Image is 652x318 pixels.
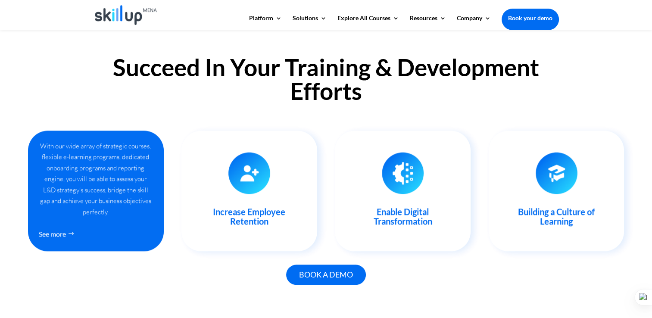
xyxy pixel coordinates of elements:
[410,15,446,30] a: Resources
[457,15,491,30] a: Company
[508,225,652,318] iframe: Chat Widget
[293,15,327,30] a: Solutions
[94,56,559,107] h2: Succeed In Your Training & Development Efforts
[349,207,457,230] h3: Enable Digital Transformation
[536,152,577,194] img: L&D Journey - Skillup
[337,15,399,30] a: Explore All Courses
[502,207,611,230] h3: Building a Culture of Learning
[39,226,80,242] a: See more
[249,15,282,30] a: Platform
[95,5,157,25] img: Skillup Mena
[228,152,270,194] img: learning management system - Skillup
[286,265,366,285] a: Book a demo
[39,140,153,218] div: With our wide array of strategic courses, flexible e-learning programs, dedicated onboarding prog...
[502,9,559,28] a: Book your demo
[195,207,303,230] h3: Increase Employee Retention
[382,152,424,194] img: L&D Journey - Skillup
